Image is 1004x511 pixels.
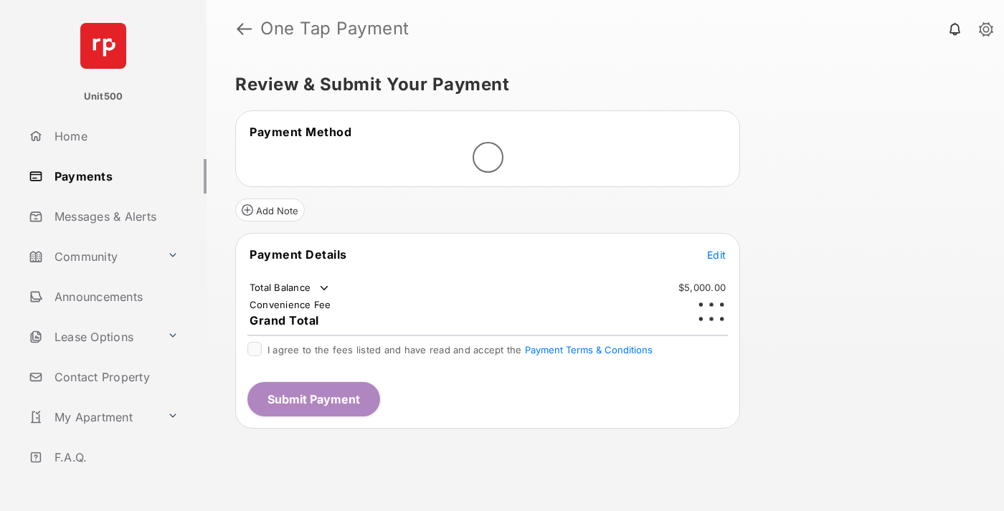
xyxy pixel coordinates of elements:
[250,125,351,139] span: Payment Method
[23,239,161,274] a: Community
[84,90,123,104] p: Unit500
[249,298,332,311] td: Convenience Fee
[23,119,207,153] a: Home
[23,159,207,194] a: Payments
[80,23,126,69] img: svg+xml;base64,PHN2ZyB4bWxucz0iaHR0cDovL3d3dy53My5vcmcvMjAwMC9zdmciIHdpZHRoPSI2NCIgaGVpZ2h0PSI2NC...
[250,247,347,262] span: Payment Details
[23,280,207,314] a: Announcements
[707,249,726,261] span: Edit
[235,76,964,93] h5: Review & Submit Your Payment
[678,281,726,294] td: $5,000.00
[23,199,207,234] a: Messages & Alerts
[260,20,409,37] strong: One Tap Payment
[23,320,161,354] a: Lease Options
[525,344,653,355] button: I agree to the fees listed and have read and accept the
[23,360,207,394] a: Contact Property
[267,344,653,355] span: I agree to the fees listed and have read and accept the
[235,199,305,221] button: Add Note
[23,440,207,474] a: F.A.Q.
[249,281,331,295] td: Total Balance
[250,313,319,328] span: Grand Total
[707,247,726,262] button: Edit
[247,382,380,416] button: Submit Payment
[23,400,161,434] a: My Apartment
